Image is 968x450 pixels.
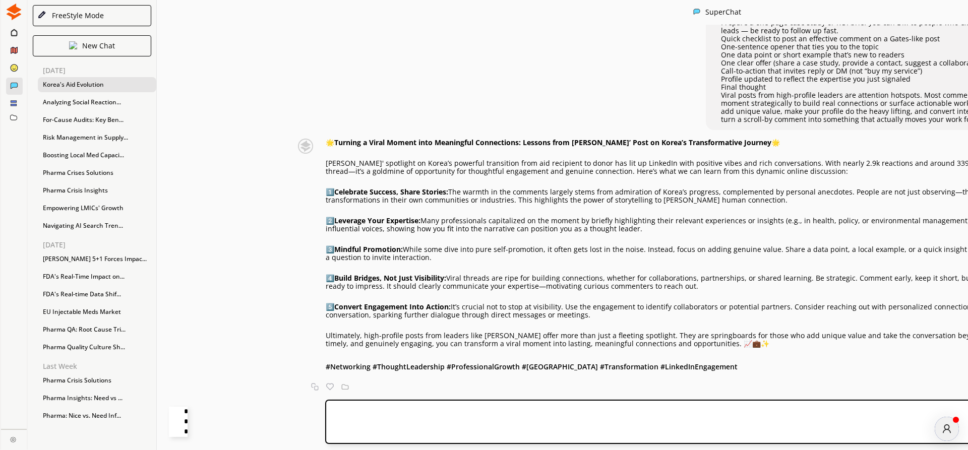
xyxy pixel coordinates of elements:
[38,95,156,110] div: Analyzing Social Reaction...
[38,183,156,198] div: Pharma Crisis Insights
[326,362,738,371] b: # Networking #ThoughtLeadership #ProfessionalGrowth #[GEOGRAPHIC_DATA] #Transformation #LinkedInE...
[1,429,27,447] a: Close
[69,41,77,49] img: Close
[334,138,771,147] strong: Turning a Viral Moment into Meaningful Connections: Lessons from [PERSON_NAME]’ Post on Korea’s T...
[341,383,349,391] img: Save
[334,244,403,254] strong: Mindful Promotion:
[38,201,156,216] div: Empowering LMICs' Growth
[311,383,319,391] img: Copy
[10,436,16,442] img: Close
[38,304,156,319] div: EU Injectable Meds Market
[935,417,959,441] div: atlas-message-author-avatar
[38,340,156,355] div: Pharma Quality Culture Sh...
[326,383,334,391] img: Favorite
[38,251,156,267] div: [PERSON_NAME] 5+1 Forces Impac...
[38,130,156,145] div: Risk Management in Supply...
[334,216,420,225] strong: Leverage Your Expertise:
[334,187,448,197] strong: Celebrate Success, Share Stories:
[705,8,741,17] div: SuperChat
[43,362,156,370] p: Last Week
[334,302,451,311] strong: Convert Engagement Into Action:
[38,391,156,406] div: Pharma Insights: Need vs ...
[334,273,446,283] strong: Build Bridges, Not Just Visibility:
[38,287,156,302] div: FDA's Real-time Data Shif...
[38,165,156,180] div: Pharma Crises Solutions
[82,42,115,50] p: New Chat
[693,8,700,15] img: Close
[43,241,156,249] p: [DATE]
[38,112,156,127] div: For-Cause Audits: Key Ben...
[290,139,321,154] img: Close
[38,77,156,92] div: Korea's Aid Evolution
[38,408,156,423] div: Pharma: Nice vs. Need Inf...
[935,417,959,441] button: atlas-launcher
[6,4,22,20] img: Close
[38,269,156,284] div: FDA's Real-Time Impact on...
[38,218,156,233] div: Navigating AI Search Tren...
[48,12,104,20] div: FreeStyle Mode
[37,11,46,20] img: Close
[38,148,156,163] div: Boosting Local Med Capaci...
[38,322,156,337] div: Pharma QA: Root Cause Tri...
[43,67,156,75] p: [DATE]
[38,373,156,388] div: Pharma Crisis Solutions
